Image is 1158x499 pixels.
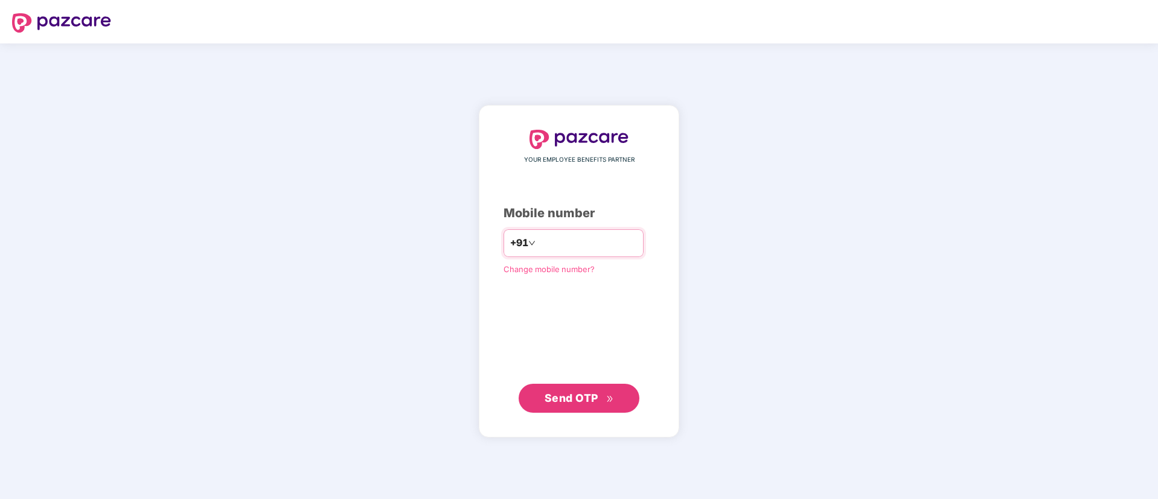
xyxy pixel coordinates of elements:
[528,240,536,247] span: down
[524,155,635,165] span: YOUR EMPLOYEE BENEFITS PARTNER
[519,384,639,413] button: Send OTPdouble-right
[529,130,629,149] img: logo
[504,204,654,223] div: Mobile number
[545,392,598,404] span: Send OTP
[510,235,528,250] span: +91
[12,13,111,33] img: logo
[504,264,595,274] a: Change mobile number?
[606,395,614,403] span: double-right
